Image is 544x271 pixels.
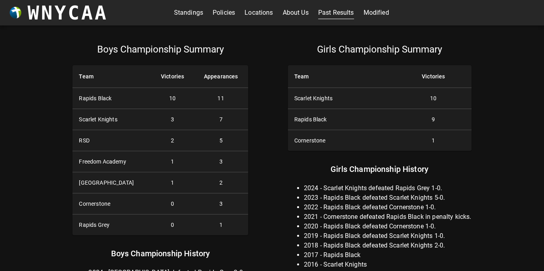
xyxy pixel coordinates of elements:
[72,247,248,260] p: Boys Championship History
[288,65,395,88] th: Team
[288,109,395,130] th: Rapids Black
[194,193,248,214] td: 3
[304,241,472,250] li: 2018 - Rapids Black defeated Scarlet Knights 2-0.
[395,65,471,88] th: Victories
[304,250,472,260] li: 2017 - Rapids Black
[194,172,248,193] td: 2
[174,6,203,19] a: Standings
[151,109,193,130] td: 3
[194,130,248,151] td: 5
[72,65,151,88] th: Team
[72,109,151,130] th: Scarlet Knights
[194,151,248,172] td: 3
[72,88,151,109] th: Rapids Black
[151,130,193,151] td: 2
[288,163,472,175] p: Girls Championship History
[72,172,151,193] th: [GEOGRAPHIC_DATA]
[304,260,472,269] li: 2016 - Scarlet Knights
[194,109,248,130] td: 7
[283,6,309,19] a: About Us
[395,88,471,109] td: 10
[304,183,472,193] li: 2024 - Scarlet Knights defeated Rapids Grey 1-0.
[27,2,108,24] h3: WNYCAA
[304,193,472,203] li: 2023 - Rapids Black defeated Scarlet Knights 5-0.
[151,214,193,236] td: 0
[72,151,151,172] th: Freedom Academy
[213,6,235,19] a: Policies
[304,212,472,222] li: 2021 - Cornerstone defeated Rapids Black in penalty kicks.
[318,6,354,19] a: Past Results
[151,193,193,214] td: 0
[304,222,472,231] li: 2020 - Rapids Black defeated Cornerstone 1-0.
[10,7,22,19] img: wnycaaBall.png
[395,130,471,151] td: 1
[288,130,395,151] th: Cornerstone
[151,88,193,109] td: 10
[72,43,248,56] p: Boys Championship Summary
[151,65,193,88] th: Victories
[364,6,389,19] a: Modified
[304,203,472,212] li: 2022 - Rapids Black defeated Cornerstone 1-0.
[194,214,248,236] td: 1
[151,151,193,172] td: 1
[72,214,151,236] th: Rapids Grey
[395,109,471,130] td: 9
[245,6,273,19] a: Locations
[304,231,472,241] li: 2019 - Rapids Black defeated Scarlet Knights 1-0.
[194,88,248,109] td: 11
[194,65,248,88] th: Appearances
[288,88,395,109] th: Scarlet Knights
[288,43,472,56] p: Girls Championship Summary
[72,193,151,214] th: Cornerstone
[72,130,151,151] th: RSD
[151,172,193,193] td: 1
